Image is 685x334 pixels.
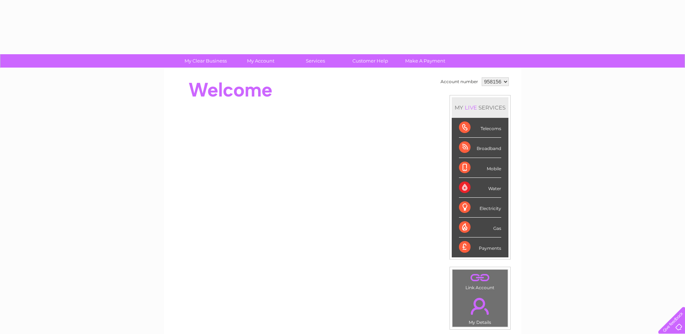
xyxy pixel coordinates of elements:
div: MY SERVICES [452,97,508,118]
td: Link Account [452,269,508,292]
div: Electricity [459,198,501,218]
div: Broadband [459,138,501,158]
div: Gas [459,218,501,237]
div: Mobile [459,158,501,178]
div: Water [459,178,501,198]
a: My Clear Business [176,54,235,68]
a: . [454,294,506,319]
div: Telecoms [459,118,501,138]
a: Make A Payment [395,54,455,68]
a: My Account [231,54,290,68]
a: Customer Help [341,54,400,68]
td: Account number [439,76,480,88]
a: Services [286,54,345,68]
div: LIVE [463,104,478,111]
a: . [454,271,506,284]
td: My Details [452,292,508,327]
div: Payments [459,237,501,257]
